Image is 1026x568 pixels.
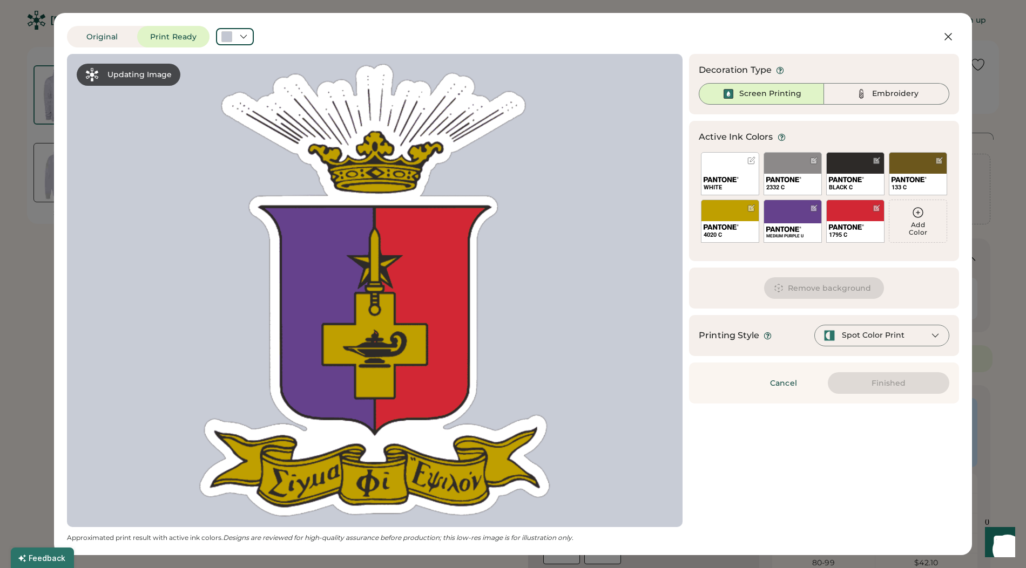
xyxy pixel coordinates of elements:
em: Designs are reviewed for high-quality assurance before production; this low-res image is for illu... [223,533,573,542]
img: 1024px-Pantone_logo.svg.png [704,224,739,230]
div: Spot Color Print [842,330,905,341]
img: 1024px-Pantone_logo.svg.png [829,224,864,230]
img: 1024px-Pantone_logo.svg.png [766,227,801,232]
div: 133 C [892,183,944,191]
img: spot-color-green.svg [823,330,835,341]
div: BLACK C [829,183,882,191]
div: 2332 C [766,183,819,191]
div: Approximated print result with active ink colors. [67,533,683,542]
div: Decoration Type [699,64,772,77]
img: 1024px-Pantone_logo.svg.png [766,177,801,182]
iframe: Front Chat [975,519,1021,566]
div: MEDIUM PURPLE U [766,233,819,239]
div: Screen Printing [739,88,801,99]
img: 1024px-Pantone_logo.svg.png [892,177,927,182]
img: Ink%20-%20Selected.svg [722,87,735,100]
img: 1024px-Pantone_logo.svg.png [704,177,739,182]
div: Embroidery [872,88,919,99]
button: Cancel [746,372,821,394]
div: 1795 C [829,231,882,239]
img: Thread%20-%20Unselected.svg [855,87,868,100]
div: Add Color [889,221,947,236]
button: Original [67,26,137,47]
button: Print Ready [137,26,210,47]
button: Finished [828,372,949,394]
div: Active Ink Colors [699,131,773,143]
img: 1024px-Pantone_logo.svg.png [829,177,864,182]
div: WHITE [704,183,757,191]
div: Printing Style [699,329,759,342]
div: 4020 C [704,231,757,239]
button: Remove background [764,277,885,299]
